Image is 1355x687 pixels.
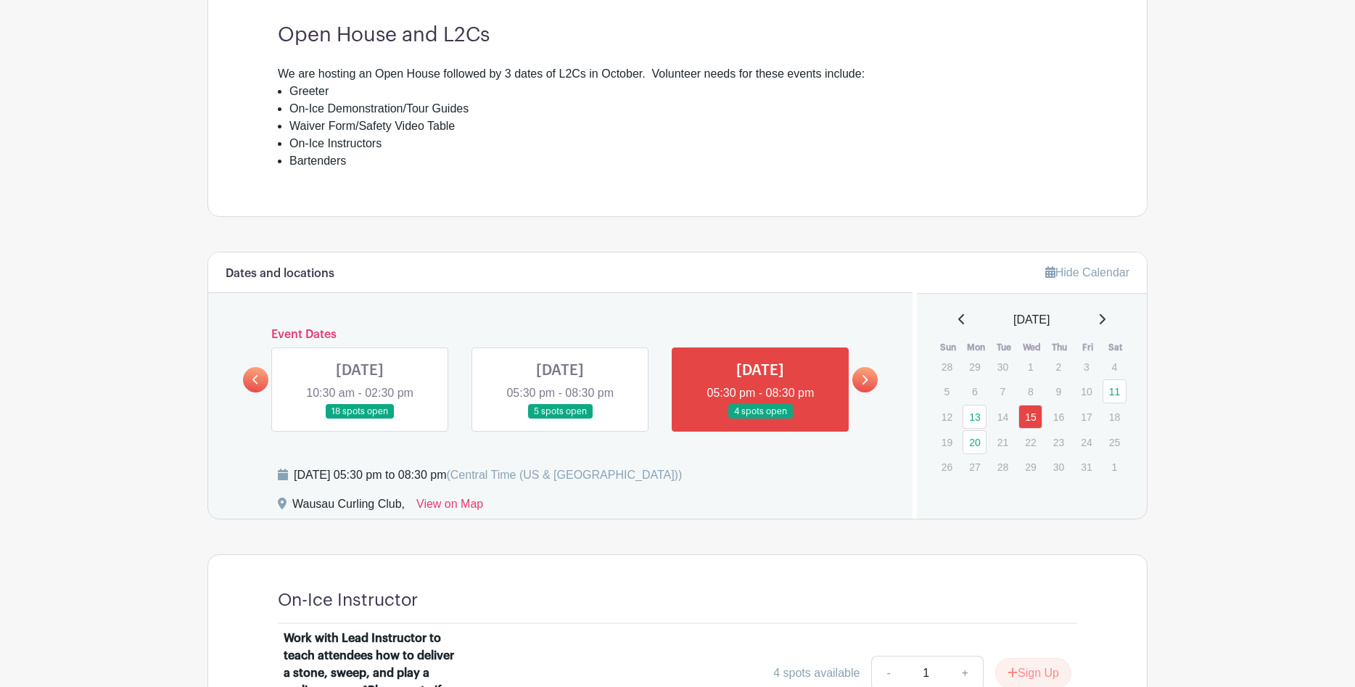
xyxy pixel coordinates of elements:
[226,267,334,281] h6: Dates and locations
[963,430,987,454] a: 20
[1074,431,1098,453] p: 24
[1018,355,1042,378] p: 1
[1018,431,1042,453] p: 22
[1047,456,1071,478] p: 30
[991,406,1015,428] p: 14
[935,431,959,453] p: 19
[935,355,959,378] p: 28
[1103,406,1127,428] p: 18
[1046,340,1074,355] th: Thu
[962,340,990,355] th: Mon
[1045,266,1129,279] a: Hide Calendar
[1074,406,1098,428] p: 17
[278,23,1077,48] h3: Open House and L2Cs
[1103,355,1127,378] p: 4
[278,65,1077,83] div: We are hosting an Open House followed by 3 dates of L2Cs in October. Volunteer needs for these ev...
[990,340,1018,355] th: Tue
[963,405,987,429] a: 13
[963,456,987,478] p: 27
[1074,340,1102,355] th: Fri
[1047,431,1071,453] p: 23
[1013,311,1050,329] span: [DATE]
[289,100,1077,118] li: On-Ice Demonstration/Tour Guides
[292,495,405,519] div: Wausau Curling Club,
[1103,456,1127,478] p: 1
[1103,431,1127,453] p: 25
[1018,340,1046,355] th: Wed
[268,328,852,342] h6: Event Dates
[289,152,1077,170] li: Bartenders
[1047,380,1071,403] p: 9
[963,380,987,403] p: 6
[294,466,682,484] div: [DATE] 05:30 pm to 08:30 pm
[991,456,1015,478] p: 28
[1103,379,1127,403] a: 11
[991,355,1015,378] p: 30
[416,495,483,519] a: View on Map
[289,83,1077,100] li: Greeter
[289,135,1077,152] li: On-Ice Instructors
[935,380,959,403] p: 5
[935,406,959,428] p: 12
[1047,355,1071,378] p: 2
[1074,456,1098,478] p: 31
[1074,355,1098,378] p: 3
[991,380,1015,403] p: 7
[289,118,1077,135] li: Waiver Form/Safety Video Table
[991,431,1015,453] p: 21
[963,355,987,378] p: 29
[1018,405,1042,429] a: 15
[935,456,959,478] p: 26
[1018,456,1042,478] p: 29
[934,340,963,355] th: Sun
[1074,380,1098,403] p: 10
[773,665,860,682] div: 4 spots available
[446,469,682,481] span: (Central Time (US & [GEOGRAPHIC_DATA]))
[1102,340,1130,355] th: Sat
[278,590,418,611] h4: On-Ice Instructor
[1018,380,1042,403] p: 8
[1047,406,1071,428] p: 16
